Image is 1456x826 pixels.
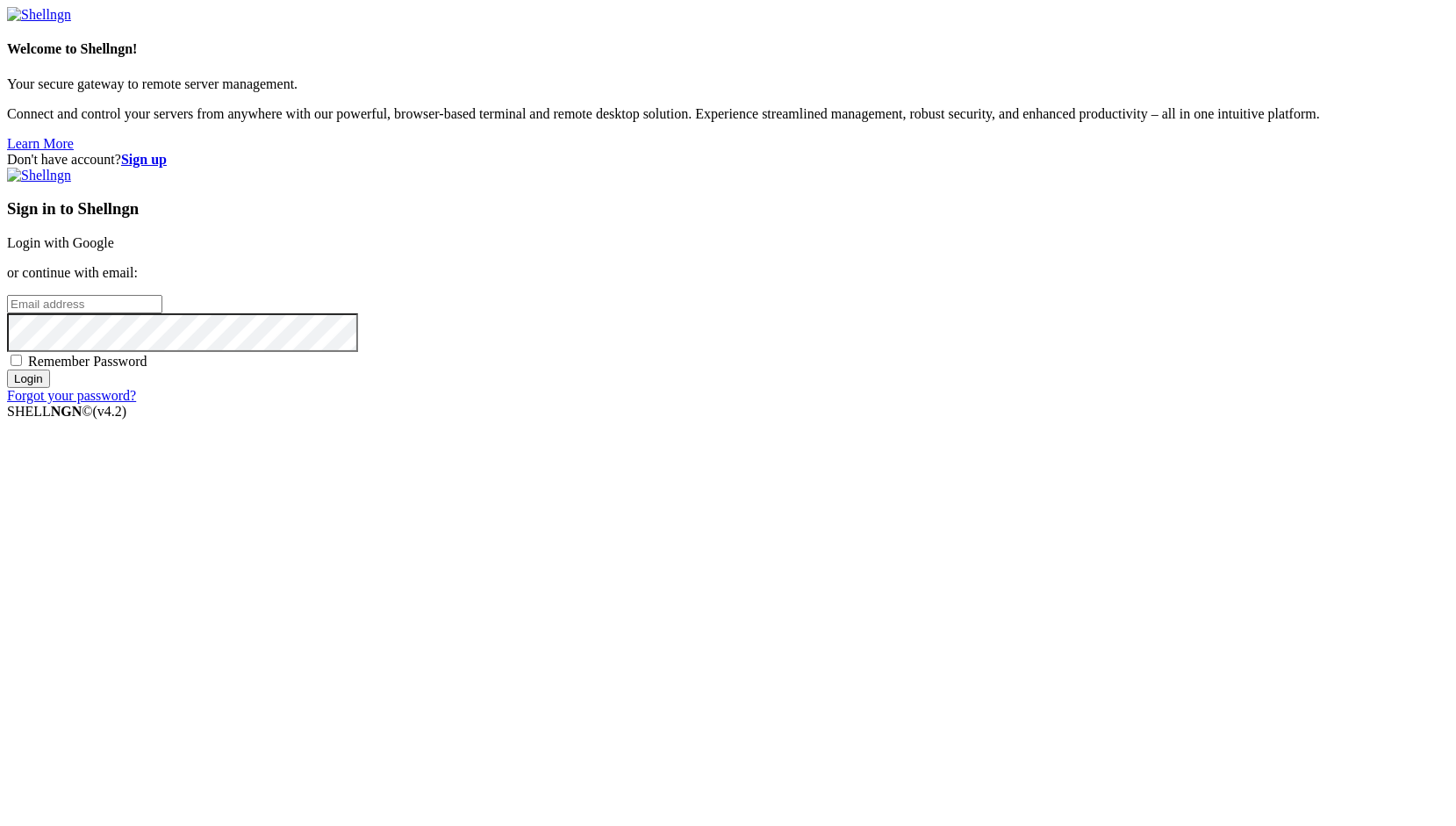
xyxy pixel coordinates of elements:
[7,7,71,23] img: Shellngn
[7,370,50,388] input: Login
[28,354,147,369] span: Remember Password
[7,76,1449,92] p: Your secure gateway to remote server management.
[11,355,22,366] input: Remember Password
[7,168,71,183] img: Shellngn
[7,404,126,419] span: SHELL ©
[7,199,1449,219] h3: Sign in to Shellngn
[51,404,82,419] b: NGN
[7,41,1449,57] h4: Welcome to Shellngn!
[7,388,136,403] a: Forgot your password?
[121,152,167,167] a: Sign up
[7,265,1449,281] p: or continue with email:
[7,152,1449,168] div: Don't have account?
[7,235,114,250] a: Login with Google
[93,404,127,419] span: 4.2.0
[7,106,1449,122] p: Connect and control your servers from anywhere with our powerful, browser-based terminal and remo...
[7,295,162,313] input: Email address
[7,136,74,151] a: Learn More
